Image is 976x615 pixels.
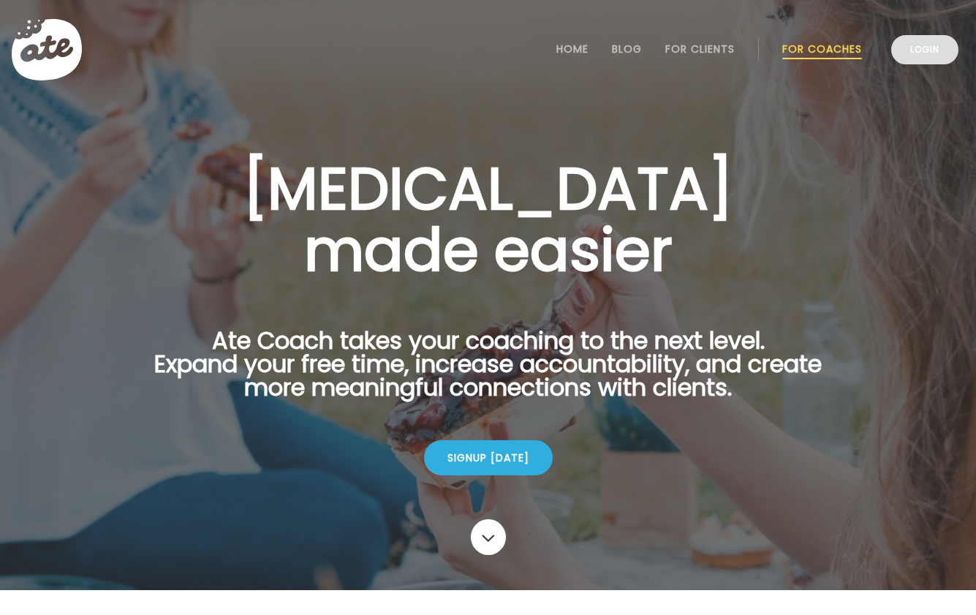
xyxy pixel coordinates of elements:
a: Login [891,35,958,64]
p: Ate Coach takes your coaching to the next level. Expand your free time, increase accountability, ... [132,329,845,417]
a: Home [556,43,589,55]
div: Signup [DATE] [424,440,553,475]
a: Blog [612,43,642,55]
a: For Clients [665,43,735,55]
h1: [MEDICAL_DATA] made easier [132,158,845,281]
a: For Coaches [782,43,862,55]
